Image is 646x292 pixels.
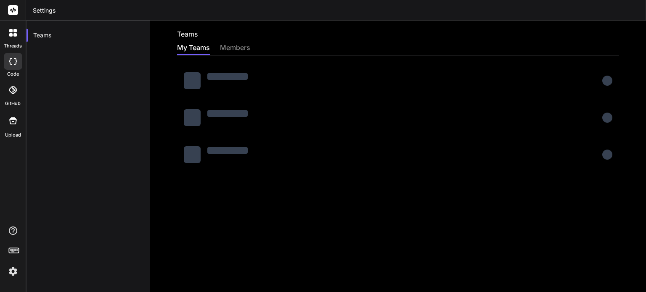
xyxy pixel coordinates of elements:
[5,132,21,139] label: Upload
[220,42,250,54] div: members
[177,42,210,54] div: My Teams
[6,264,20,279] img: settings
[7,71,19,78] label: code
[4,42,22,50] label: threads
[26,26,150,45] div: Teams
[5,100,21,107] label: GitHub
[177,29,198,39] h2: Teams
